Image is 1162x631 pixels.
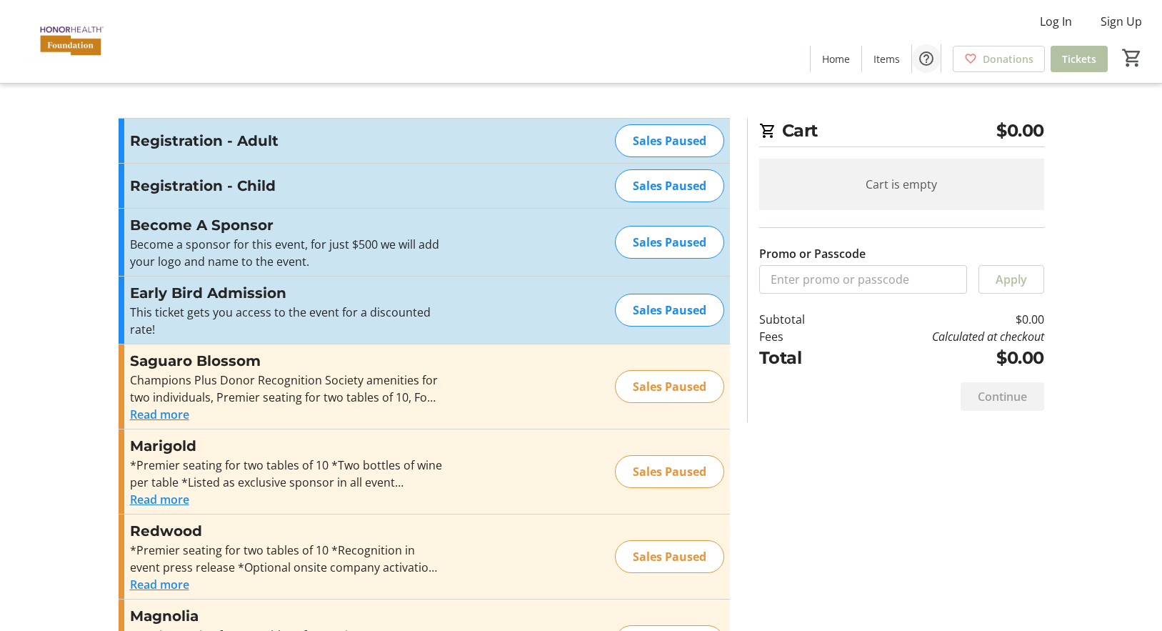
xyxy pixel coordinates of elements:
td: $0.00 [841,311,1043,328]
h3: Registration - Adult [130,130,442,151]
span: Sign Up [1101,13,1142,30]
button: Log In [1028,10,1083,33]
button: Read more [130,406,189,423]
span: $0.00 [996,118,1044,144]
h3: Redwood [130,520,442,542]
h3: Saguaro Blossom [130,350,442,372]
button: Read more [130,576,189,593]
div: Cart is empty [759,159,1044,210]
div: Sales Paused [615,455,724,488]
div: This ticket gets you access to the event for a discounted rate! [130,304,442,338]
h3: Early Bird Admission [130,282,442,304]
a: Items [862,46,911,72]
span: Apply [996,271,1027,288]
a: Donations [953,46,1045,72]
td: Fees [759,328,842,345]
button: Help [912,44,941,73]
td: Total [759,345,842,371]
div: Sales Paused [615,124,724,157]
a: Tickets [1051,46,1108,72]
button: Cart [1119,45,1145,71]
div: Sales Paused [615,540,724,573]
div: Sales Paused [615,226,724,259]
td: Subtotal [759,311,842,328]
button: Apply [978,265,1044,294]
h3: Registration - Child [130,175,442,197]
div: Become a sponsor for this event, for just $500 we will add your logo and name to the event. [130,236,442,270]
div: Sales Paused [615,370,724,403]
h3: Marigold [130,435,442,457]
span: Log In [1040,13,1072,30]
div: Sales Paused [615,169,724,202]
h3: Become A Sponsor [130,214,442,236]
input: Enter promo or passcode [759,265,967,294]
img: HonorHealth Foundation's Logo [9,6,136,77]
h2: Cart [759,118,1044,147]
a: Home [811,46,861,72]
div: *Premier seating for two tables of 10 *Two bottles of wine per table *Listed as exclusive sponsor... [130,457,442,491]
h3: Magnolia [130,605,442,627]
div: Champions Plus Donor Recognition Society amenities for two individuals, Premier seating for two t... [130,372,442,406]
div: *Premier seating for two tables of 10 *Recognition in event press release *Optional onsite compan... [130,542,442,576]
label: Promo or Passcode [759,245,866,262]
span: Items [873,51,900,66]
div: Sales Paused [615,294,724,327]
button: Read more [130,491,189,508]
td: Calculated at checkout [841,328,1043,345]
span: Tickets [1062,51,1096,66]
td: $0.00 [841,345,1043,371]
span: Home [822,51,850,66]
span: Donations [983,51,1033,66]
button: Sign Up [1089,10,1153,33]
